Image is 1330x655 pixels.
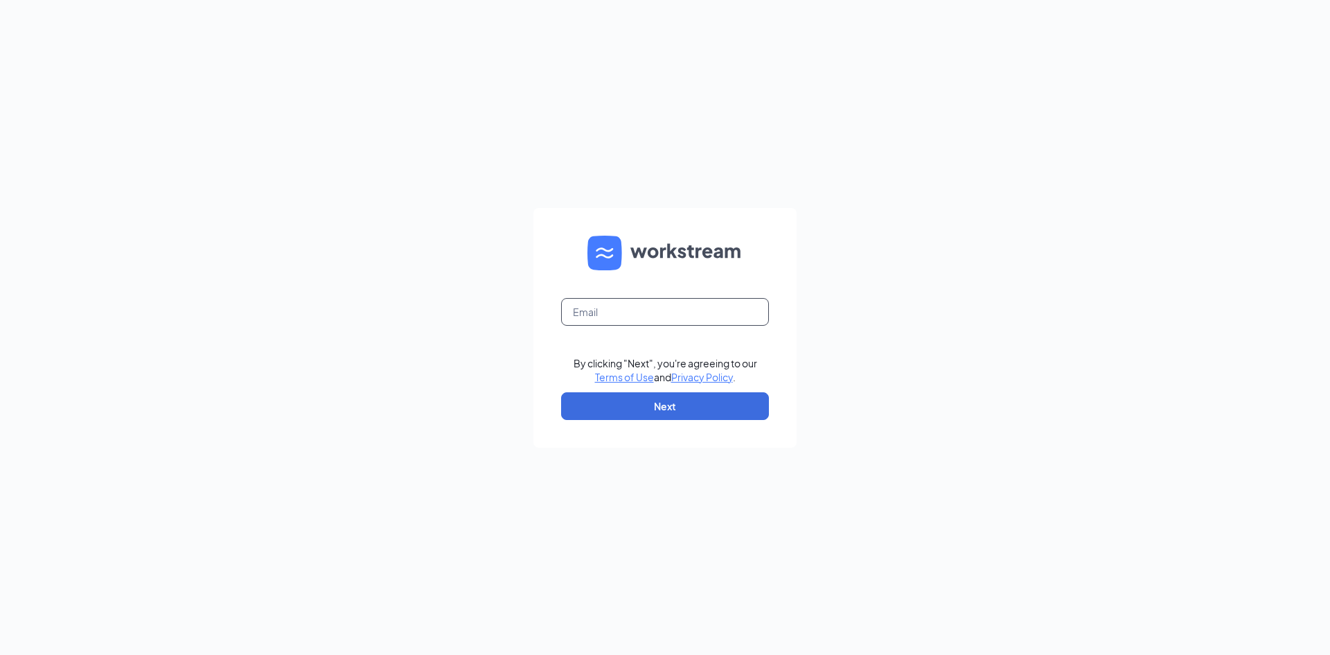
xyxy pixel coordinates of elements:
[671,371,733,383] a: Privacy Policy
[561,298,769,326] input: Email
[587,236,743,270] img: WS logo and Workstream text
[561,392,769,420] button: Next
[595,371,654,383] a: Terms of Use
[574,356,757,384] div: By clicking "Next", you're agreeing to our and .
